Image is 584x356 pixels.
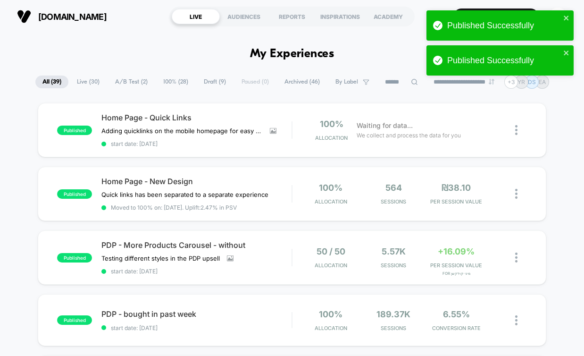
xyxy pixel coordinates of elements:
span: published [57,126,92,135]
span: Draft ( 9 ) [197,76,233,88]
button: [DOMAIN_NAME] [14,9,109,24]
div: Published Successfully [447,56,560,66]
img: close [515,253,517,263]
span: 564 [385,183,402,193]
span: 100% [320,119,343,129]
span: [DOMAIN_NAME] [38,12,107,22]
span: Sessions [365,262,423,269]
span: Home Page - New Design [101,177,292,186]
span: start date: [DATE] [101,324,292,331]
div: DS [549,8,567,26]
span: Sessions [365,198,423,205]
span: start date: [DATE] [101,268,292,275]
button: close [563,49,570,58]
span: 100% [319,183,342,193]
span: Allocation [315,325,347,331]
div: Published Successfully [447,21,560,31]
span: published [57,315,92,325]
div: ACADEMY [364,9,412,24]
span: published [57,189,92,199]
span: 6.55% [443,309,470,319]
h1: My Experiences [250,47,334,61]
span: CONVERSION RATE [427,325,485,331]
span: 189.37k [376,309,410,319]
img: close [515,189,517,199]
span: Allocation [315,262,347,269]
img: close [515,315,517,325]
span: Live ( 30 ) [70,76,107,88]
button: close [563,14,570,23]
div: REPORTS [268,9,316,24]
span: We collect and process the data for you [357,131,461,140]
span: start date: [DATE] [101,140,292,147]
span: Home Page - Quick Links [101,113,292,122]
div: LIVE [172,9,220,24]
span: Allocation [315,135,348,141]
div: AUDIENCES [220,9,268,24]
span: Sessions [365,325,423,331]
img: close [515,125,517,135]
span: Adding quicklinks on the mobile homepage for easy navigation - including links to the RH page [101,127,263,135]
button: DS [546,7,570,26]
span: +16.09% [438,246,475,256]
img: Visually logo [17,9,31,24]
span: PDP - More Products Carousel - without [101,240,292,250]
span: PER SESSION VALUE [427,262,485,269]
div: INSPIRATIONS [316,9,364,24]
span: 100% ( 28 ) [156,76,195,88]
span: Testing different styles in the PDP upsell [101,254,220,262]
span: Allocation [315,198,347,205]
span: By Label [335,78,358,85]
span: PDP - bought in past week [101,309,292,319]
span: A/B Test ( 2 ) [108,76,155,88]
span: Moved to 100% on: [DATE] . Uplift: 2.47% in PSV [111,204,237,211]
span: 5.57k [382,246,406,256]
span: 50 / 50 [317,246,345,256]
span: Waiting for data... [357,120,413,131]
span: Archived ( 46 ) [277,76,327,88]
span: published [57,253,92,263]
span: Quick links has been separated to a separate experience [101,191,268,198]
span: All ( 39 ) [35,76,68,88]
span: for מיני קולקשן [427,271,485,276]
span: PER SESSION VALUE [427,198,485,205]
span: 100% [319,309,342,319]
span: ₪38.10 [442,183,471,193]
